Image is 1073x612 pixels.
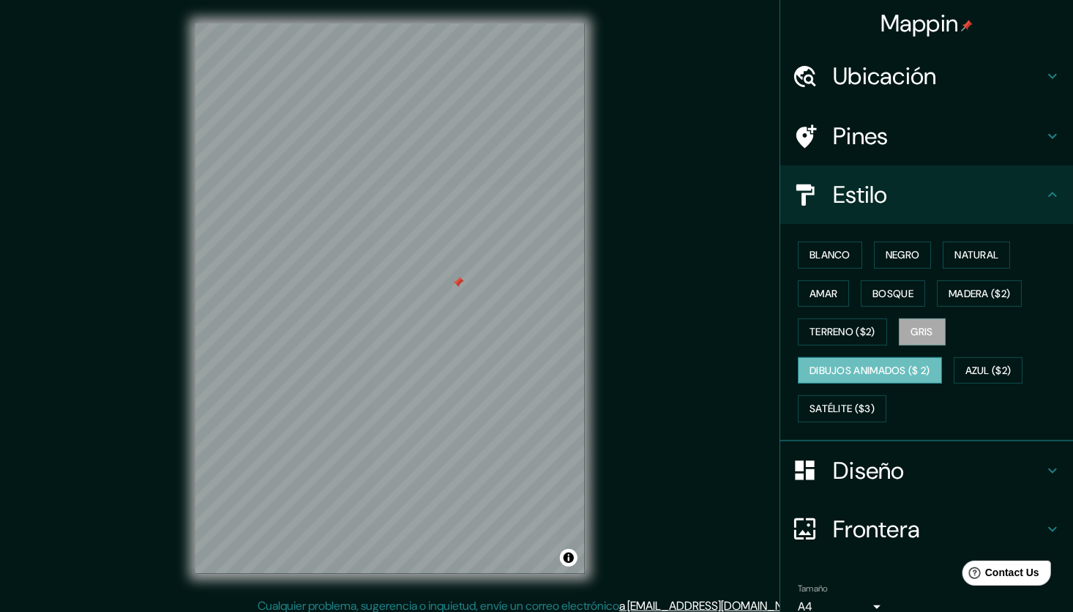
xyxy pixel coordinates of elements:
font: Blanco [810,246,850,264]
button: Natural [943,242,1010,269]
h4: Pines [833,122,1044,151]
button: Blanco [798,242,862,269]
button: Satélite ($3) [798,395,886,422]
div: Frontera [780,500,1073,559]
button: Amar [798,280,849,307]
iframe: Help widget launcher [943,555,1057,596]
font: Bosque [872,285,913,303]
label: Tamaño [798,582,828,594]
button: Dibujos animados ($ 2) [798,357,942,384]
button: Azul ($2) [954,357,1023,384]
button: Bosque [861,280,925,307]
button: Negro [874,242,932,269]
font: Mappin [881,8,959,39]
font: Satélite ($3) [810,400,875,418]
font: Azul ($2) [965,362,1012,380]
h4: Diseño [833,456,1044,485]
font: Gris [911,323,933,341]
h4: Estilo [833,180,1044,209]
font: Madera ($2) [949,285,1010,303]
button: Madera ($2) [937,280,1022,307]
canvas: Mapa [195,23,585,574]
button: Gris [899,318,946,346]
font: Natural [954,246,998,264]
font: Dibujos animados ($ 2) [810,362,930,380]
div: Diseño [780,441,1073,500]
button: Alternar atribución [560,549,577,567]
div: Ubicación [780,47,1073,105]
font: Negro [886,246,920,264]
div: Pines [780,107,1073,165]
font: Terreno ($2) [810,323,875,341]
button: Terreno ($2) [798,318,887,346]
h4: Frontera [833,515,1044,544]
font: Amar [810,285,837,303]
img: pin-icon.png [961,20,973,31]
div: Estilo [780,165,1073,224]
h4: Ubicación [833,61,1044,91]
